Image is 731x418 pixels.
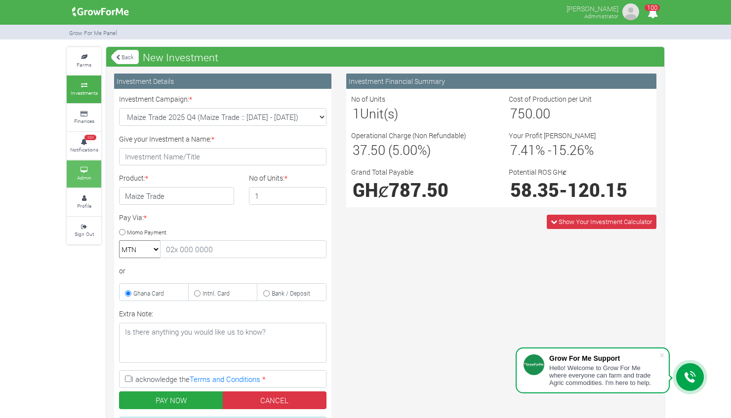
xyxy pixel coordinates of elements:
label: Your Profit [PERSON_NAME] [509,130,596,141]
a: Terms and Conditions [190,374,260,384]
a: 100 Notifications [67,132,101,159]
h3: Unit(s) [353,106,492,121]
div: or [119,266,326,276]
h4: Maize Trade [119,187,234,205]
label: Cost of Production per Unit [509,94,592,104]
img: growforme image [621,2,641,22]
span: 15.26 [552,141,584,158]
small: Bank / Deposit [272,289,310,297]
h1: - [510,179,650,201]
div: Grow For Me Support [549,354,659,362]
i: Notifications [643,2,662,24]
input: Investment Name/Title [119,148,326,166]
a: 100 [643,9,662,19]
h3: % - % [510,142,650,158]
small: Sign Out [75,230,94,237]
small: Grow For Me Panel [69,29,117,37]
span: 1 [353,105,360,122]
label: Extra Note: [119,308,153,319]
input: Bank / Deposit [263,290,270,297]
label: Give your Investment a Name: [119,134,214,144]
input: Momo Payment [119,229,125,235]
a: Investments [67,76,101,103]
a: Admin [67,160,101,188]
p: [PERSON_NAME] [567,2,618,14]
span: 750.00 [510,105,550,122]
small: Admin [77,174,91,181]
label: Potential ROS GHȼ [509,167,567,177]
small: Momo Payment [127,228,166,235]
small: Profile [77,202,91,209]
small: Intnl. Card [203,289,230,297]
span: 7.41 [510,141,535,158]
a: Finances [67,104,101,131]
span: 58.35 [510,178,559,202]
label: No of Units [351,94,385,104]
label: Investment Campaign: [119,94,192,104]
span: Show Your Investment Calculator [559,217,652,226]
label: Pay Via: [119,212,147,223]
label: No of Units: [249,173,287,183]
img: growforme image [69,2,132,22]
small: Investments [71,89,98,96]
h1: GHȼ [353,179,492,201]
span: 37.50 (5.00%) [353,141,431,158]
input: Intnl. Card [194,290,201,297]
input: I acknowledge theTerms and Conditions * [125,376,131,382]
small: Administrator [584,12,618,20]
span: 787.50 [389,178,448,202]
small: Farms [77,61,91,68]
span: 100 [84,135,96,141]
a: Sign Out [67,217,101,244]
label: Product: [119,173,148,183]
span: New Investment [140,47,221,67]
label: I acknowledge the [119,370,326,388]
div: Investment Details [114,74,331,89]
a: Back [111,49,139,65]
input: 02x 000 0000 [160,240,326,258]
small: Notifications [70,146,98,153]
a: Profile [67,189,101,216]
small: Finances [74,117,94,124]
button: PAY NOW [119,391,223,409]
div: Hello! Welcome to Grow For Me where everyone can farm and trade Agric commodities. I'm here to help. [549,364,659,386]
a: Farms [67,47,101,75]
label: Grand Total Payable [351,167,413,177]
div: Investment Financial Summary [346,74,656,89]
span: 120.15 [568,178,627,202]
a: CANCEL [223,391,327,409]
small: Ghana Card [133,289,164,297]
input: Ghana Card [125,290,131,297]
span: 100 [645,4,660,11]
label: Operational Charge (Non Refundable) [351,130,466,141]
